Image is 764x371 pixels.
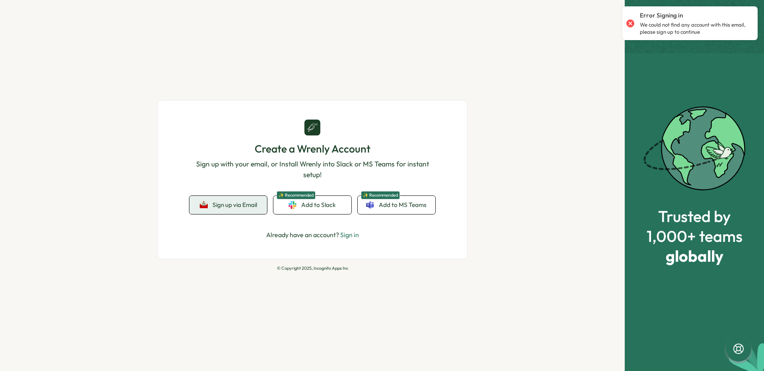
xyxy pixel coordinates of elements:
[640,11,683,20] p: Error Signing in
[647,227,743,245] span: 1,000+ teams
[266,230,359,240] p: Already have an account?
[212,201,257,209] span: Sign up via Email
[361,191,400,199] span: ✨ Recommended
[301,201,336,209] span: Add to Slack
[189,142,435,156] h1: Create a Wrenly Account
[157,266,468,271] p: © Copyright 2025, Incognito Apps Inc
[189,196,267,214] button: Sign up via Email
[189,159,435,180] p: Sign up with your email, or Install Wrenly into Slack or MS Teams for instant setup!
[277,191,316,199] span: ✨ Recommended
[647,207,743,225] span: Trusted by
[379,201,427,209] span: Add to MS Teams
[647,247,743,265] span: globally
[358,196,435,214] a: ✨ RecommendedAdd to MS Teams
[340,231,359,239] a: Sign in
[273,196,351,214] a: ✨ RecommendedAdd to Slack
[640,21,750,35] p: We could not find any account with this email, please sign up to continue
